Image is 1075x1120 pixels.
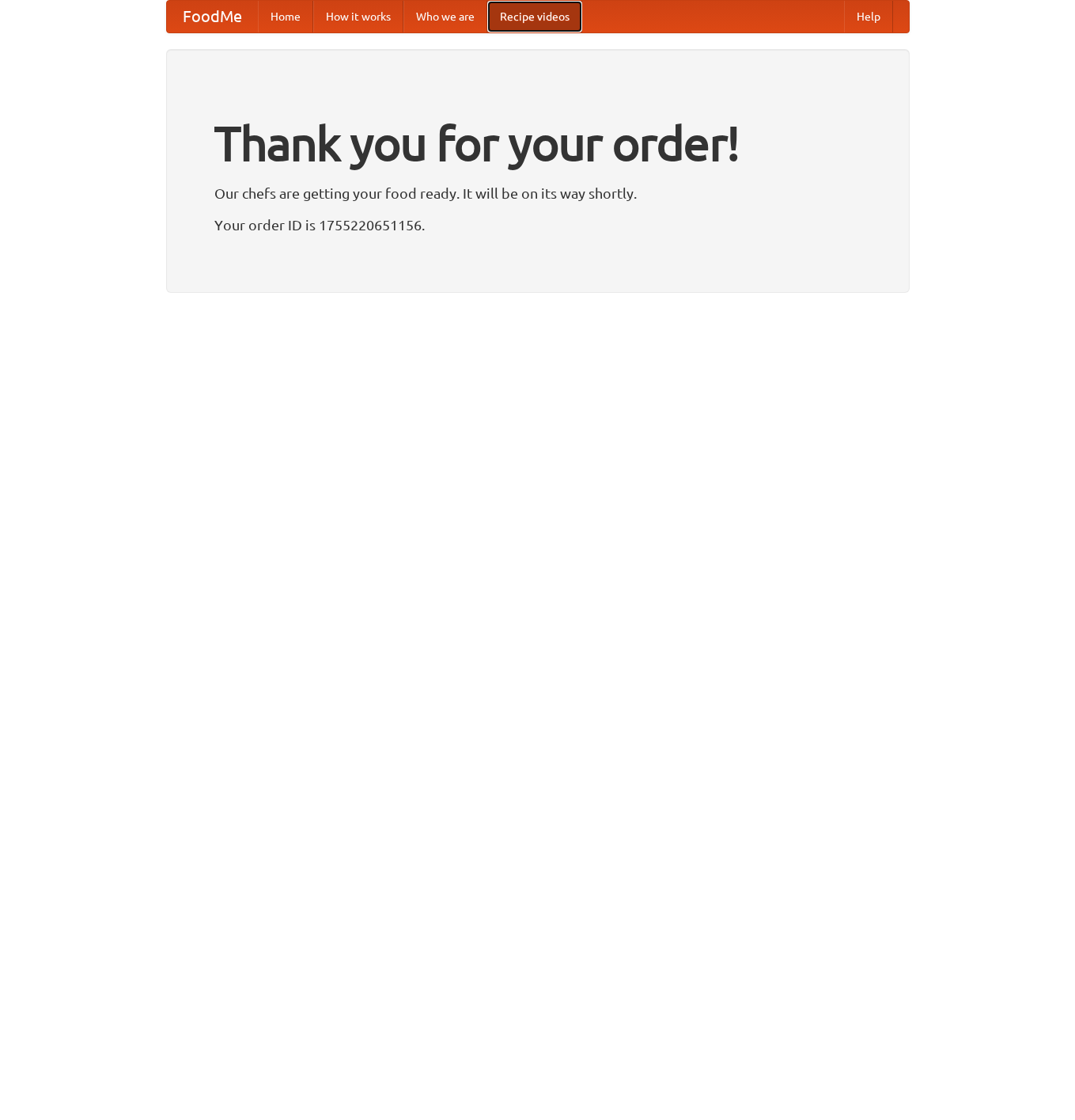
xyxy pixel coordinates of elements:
[214,181,861,205] p: Our chefs are getting your food ready. It will be on its way shortly.
[403,1,487,32] a: Who we are
[487,1,582,32] a: Recipe videos
[214,213,861,237] p: Your order ID is 1755220651156.
[214,105,861,181] h1: Thank you for your order!
[258,1,313,32] a: Home
[313,1,403,32] a: How it works
[167,1,258,32] a: FoodMe
[844,1,893,32] a: Help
